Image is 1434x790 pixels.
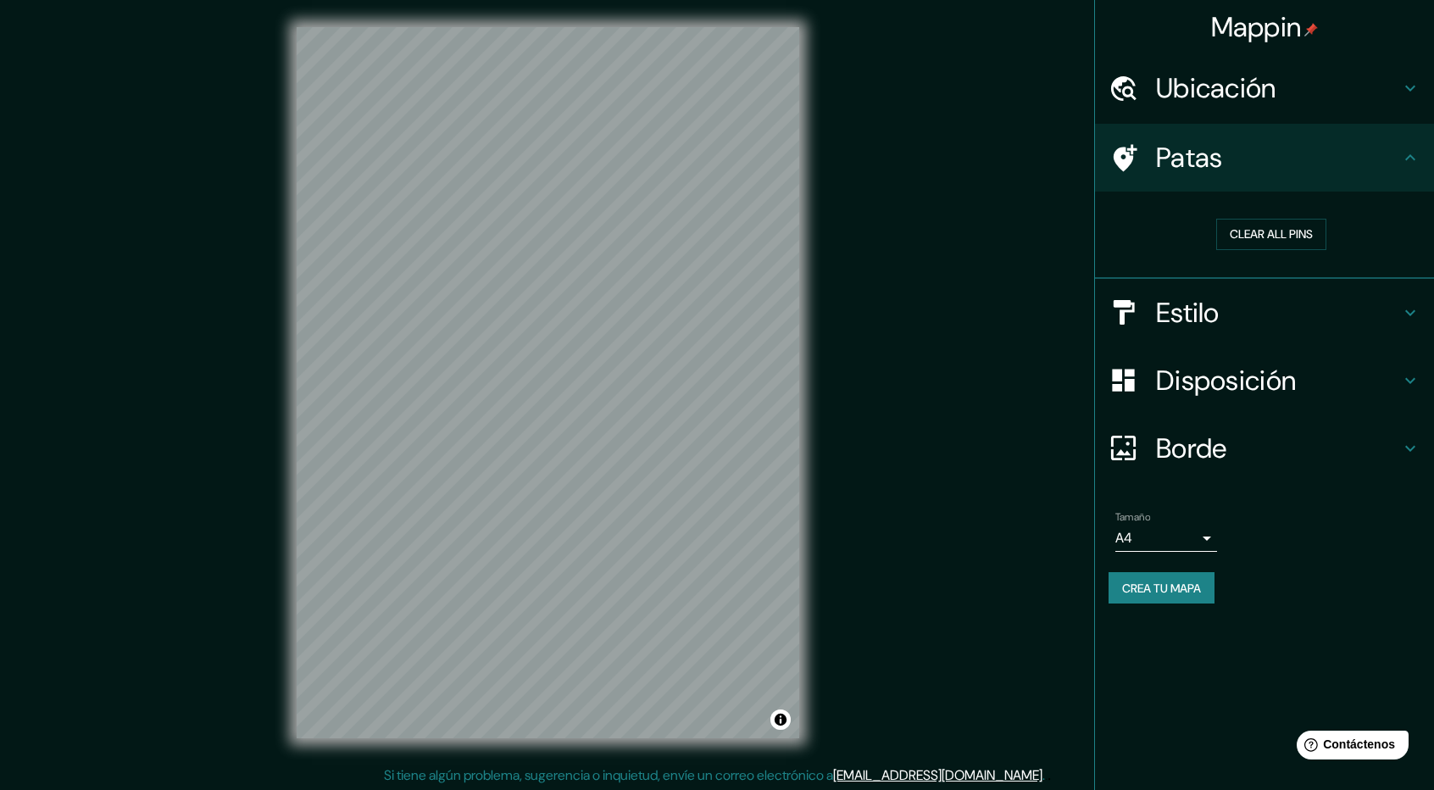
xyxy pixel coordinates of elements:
font: Si tiene algún problema, sugerencia o inquietud, envíe un correo electrónico a [384,766,833,784]
button: Crea tu mapa [1109,572,1214,604]
font: Ubicación [1156,70,1276,106]
div: Ubicación [1095,54,1434,122]
div: Disposición [1095,347,1434,414]
a: [EMAIL_ADDRESS][DOMAIN_NAME] [833,766,1042,784]
font: . [1045,765,1048,784]
font: Tamaño [1115,510,1150,524]
font: Crea tu mapa [1122,581,1201,596]
canvas: Mapa [297,27,799,738]
button: Clear all pins [1216,219,1326,250]
div: A4 [1115,525,1217,552]
font: A4 [1115,529,1132,547]
div: Borde [1095,414,1434,482]
iframe: Lanzador de widgets de ayuda [1283,724,1415,771]
button: Activar o desactivar atribución [770,709,791,730]
font: Patas [1156,140,1223,175]
div: Patas [1095,124,1434,192]
font: . [1042,766,1045,784]
font: Disposición [1156,363,1296,398]
img: pin-icon.png [1304,23,1318,36]
font: Estilo [1156,295,1220,331]
font: Borde [1156,431,1227,466]
font: . [1048,765,1051,784]
font: Mappin [1211,9,1302,45]
div: Estilo [1095,279,1434,347]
